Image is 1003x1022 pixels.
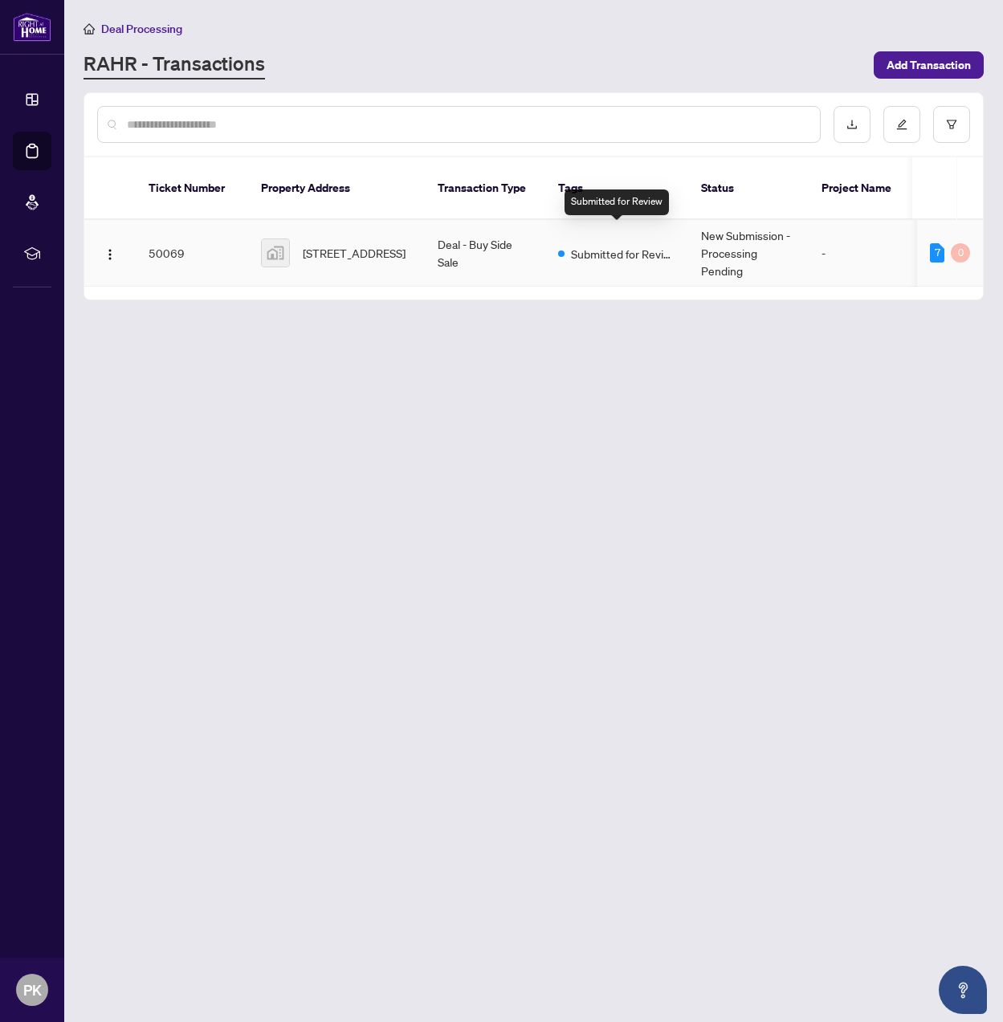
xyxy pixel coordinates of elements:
[262,239,289,267] img: thumbnail-img
[951,243,970,263] div: 0
[571,245,675,263] span: Submitted for Review
[545,157,688,220] th: Tags
[248,157,425,220] th: Property Address
[933,106,970,143] button: filter
[688,220,809,287] td: New Submission - Processing Pending
[905,157,1001,220] th: MLS #
[896,119,907,130] span: edit
[136,157,248,220] th: Ticket Number
[809,220,905,287] td: -
[13,12,51,42] img: logo
[930,243,944,263] div: 7
[84,23,95,35] span: home
[688,157,809,220] th: Status
[874,51,984,79] button: Add Transaction
[101,22,182,36] span: Deal Processing
[887,52,971,78] span: Add Transaction
[809,157,905,220] th: Project Name
[136,220,248,287] td: 50069
[939,966,987,1014] button: Open asap
[303,244,406,262] span: [STREET_ADDRESS]
[425,157,545,220] th: Transaction Type
[883,106,920,143] button: edit
[97,240,123,266] button: Logo
[565,189,669,215] div: Submitted for Review
[846,119,858,130] span: download
[23,979,42,1001] span: PK
[946,119,957,130] span: filter
[84,51,265,79] a: RAHR - Transactions
[104,248,116,261] img: Logo
[834,106,870,143] button: download
[425,220,545,287] td: Deal - Buy Side Sale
